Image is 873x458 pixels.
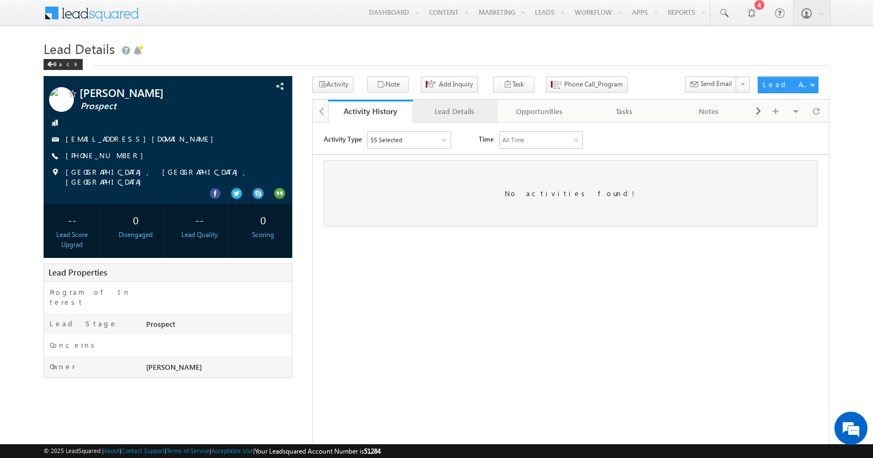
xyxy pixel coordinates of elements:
[422,105,488,118] div: Lead Details
[167,447,210,454] a: Terms of Service
[367,77,409,93] button: Note
[50,287,133,307] label: Program of Interest
[44,40,115,57] span: Lead Details
[143,319,292,334] div: Prospect
[591,105,656,118] div: Tasks
[50,340,99,350] label: Concerns
[104,447,120,454] a: About
[66,150,149,161] span: [PHONE_NUMBER]
[439,79,473,89] span: Add Inquiry
[110,209,162,230] div: 0
[255,447,381,455] span: Your Leadsquared Account Number is
[667,100,751,123] a: Notes
[493,77,534,93] button: Task
[758,77,818,93] button: Lead Actions
[14,102,201,330] textarea: Type your message and hit 'Enter'
[685,77,737,93] button: Send Email
[79,87,234,98] span: [PERSON_NAME]
[328,100,413,123] a: Activity History
[50,319,117,328] label: Lead Stage
[57,58,185,72] div: Chat with us now
[421,77,478,93] button: Add Inquiry
[44,446,381,456] span: © 2025 LeadSquared | | | | |
[58,12,89,22] div: 55 Selected
[19,58,46,72] img: d_60004797649_company_0_60004797649
[44,58,88,68] a: Back
[11,8,49,25] span: Activity Type
[110,230,162,240] div: Disengaged
[497,100,582,123] a: Opportunities
[174,230,225,240] div: Lead Quality
[44,59,83,70] div: Back
[66,167,267,187] span: [GEOGRAPHIC_DATA], [GEOGRAPHIC_DATA], [GEOGRAPHIC_DATA]
[364,447,381,455] span: 51284
[413,100,497,123] a: Lead Details
[582,100,666,123] a: Tasks
[46,209,98,230] div: --
[211,447,253,454] a: Acceptable Use
[121,447,165,454] a: Contact Support
[11,37,505,104] div: No activities found!
[150,340,200,354] em: Start Chat
[238,209,289,230] div: 0
[81,101,235,112] span: Prospect
[66,134,219,143] a: [EMAIL_ADDRESS][DOMAIN_NAME]
[166,8,181,25] span: Time
[676,105,741,118] div: Notes
[238,230,289,240] div: Scoring
[506,105,572,118] div: Opportunities
[49,267,107,278] span: Lead Properties
[700,79,732,89] span: Send Email
[146,362,202,371] span: [PERSON_NAME]
[312,77,354,93] button: Activity
[190,12,212,22] div: All Time
[763,79,810,89] div: Lead Actions
[46,230,98,250] div: Lead Score Upgrad
[174,209,225,230] div: --
[55,9,138,25] div: Sales Activity,Program,Email Bounced,Email Link Clicked,Email Marked Spam & 50 more..
[49,87,74,116] img: Profile photo
[564,79,623,89] span: Phone Call_Program
[546,77,628,93] button: Phone Call_Program
[181,6,207,32] div: Minimize live chat window
[50,362,76,371] label: Owner
[336,106,404,116] div: Activity History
